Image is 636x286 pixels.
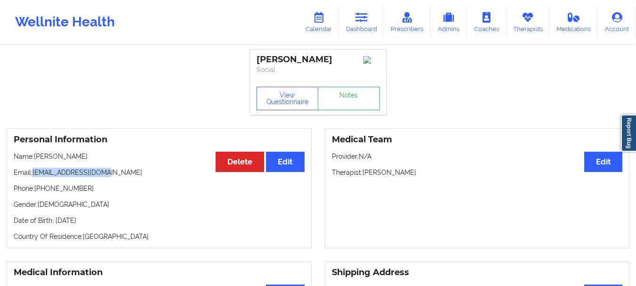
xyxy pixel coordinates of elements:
a: Coaches [467,7,506,38]
button: View Questionnaire [257,87,319,110]
a: Dashboard [339,7,384,38]
h3: Personal Information [14,134,305,145]
p: Date of Birth: [DATE] [14,216,305,225]
h3: Medical Information [14,267,305,278]
h3: Shipping Address [332,267,623,278]
div: [PERSON_NAME] [257,54,380,65]
p: Social [257,65,380,74]
a: Therapists [506,7,550,38]
p: Therapist: [PERSON_NAME] [332,168,623,177]
button: Edit [266,152,304,172]
img: Image%2Fplaceholer-image.png [363,56,380,64]
h3: Medical Team [332,134,623,145]
p: Country Of Residence: [GEOGRAPHIC_DATA] [14,232,305,241]
a: Notes [318,87,380,110]
p: Phone: [PHONE_NUMBER] [14,184,305,193]
p: Name: [PERSON_NAME] [14,152,305,161]
a: Prescribers [384,7,431,38]
p: Gender: [DEMOGRAPHIC_DATA] [14,200,305,209]
a: Account [598,7,636,38]
a: Report Bug [621,114,636,152]
a: Admins [430,7,467,38]
p: Email: [EMAIL_ADDRESS][DOMAIN_NAME] [14,168,305,177]
button: Edit [584,152,622,172]
a: Calendar [298,7,339,38]
p: Provider: N/A [332,152,623,161]
button: Delete [216,152,264,172]
a: Medications [550,7,598,38]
